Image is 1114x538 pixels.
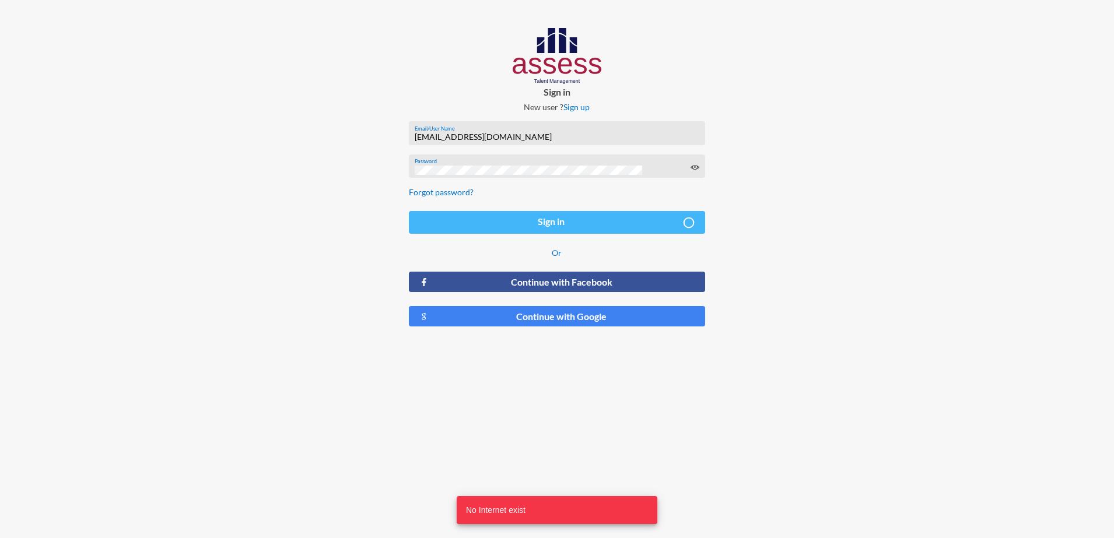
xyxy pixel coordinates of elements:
[400,86,715,97] p: Sign in
[513,28,602,84] img: AssessLogoo.svg
[409,187,474,197] a: Forgot password?
[466,504,526,516] span: No Internet exist
[409,248,706,258] p: Or
[409,272,706,292] button: Continue with Facebook
[409,306,706,326] button: Continue with Google
[409,211,706,234] button: Sign in
[563,102,590,112] a: Sign up
[400,102,715,112] p: New user ?
[415,132,699,142] input: Email/User Name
